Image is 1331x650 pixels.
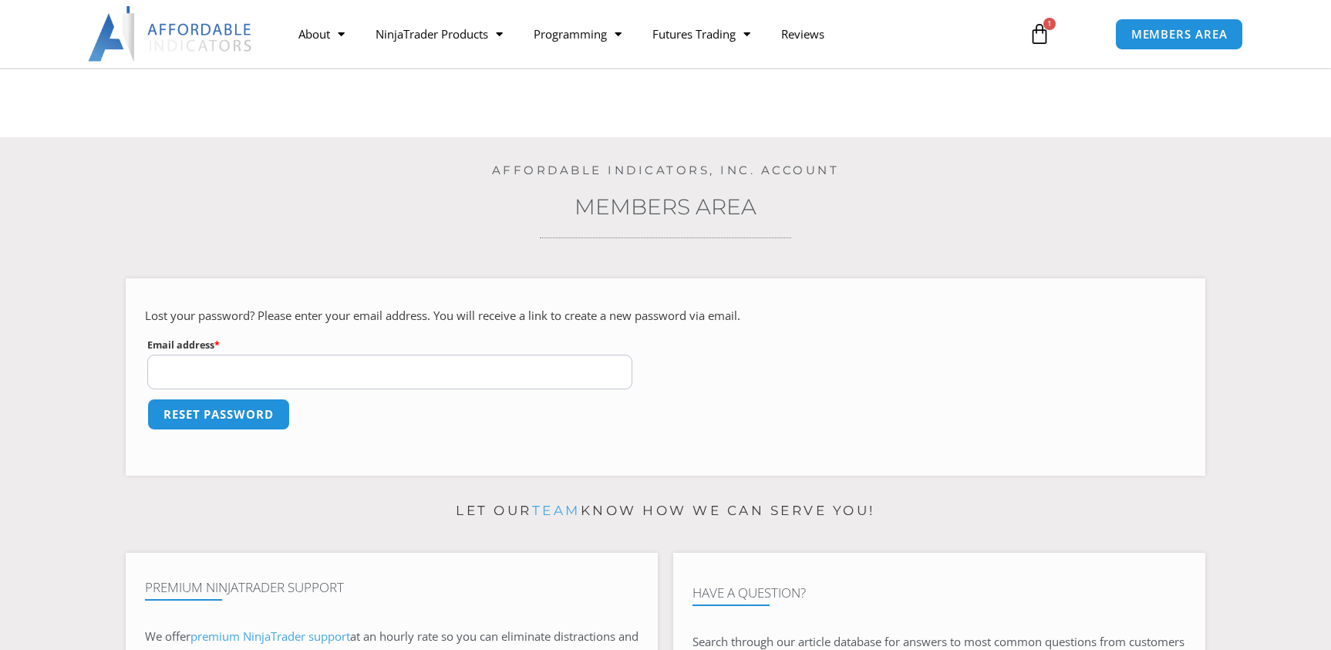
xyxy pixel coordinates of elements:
[147,399,290,430] button: Reset password
[637,16,766,52] a: Futures Trading
[575,194,756,220] a: Members Area
[283,16,1011,52] nav: Menu
[88,6,254,62] img: LogoAI
[145,305,1186,327] p: Lost your password? Please enter your email address. You will receive a link to create a new pass...
[518,16,637,52] a: Programming
[1115,19,1244,50] a: MEMBERS AREA
[1131,29,1228,40] span: MEMBERS AREA
[1043,18,1056,30] span: 1
[283,16,360,52] a: About
[147,335,632,355] label: Email address
[126,499,1205,524] p: Let our know how we can serve you!
[1006,12,1073,56] a: 1
[692,585,1186,601] h4: Have A Question?
[766,16,840,52] a: Reviews
[492,163,840,177] a: Affordable Indicators, Inc. Account
[145,628,190,644] span: We offer
[190,628,350,644] a: premium NinjaTrader support
[145,580,639,595] h4: Premium NinjaTrader Support
[360,16,518,52] a: NinjaTrader Products
[532,503,581,518] a: team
